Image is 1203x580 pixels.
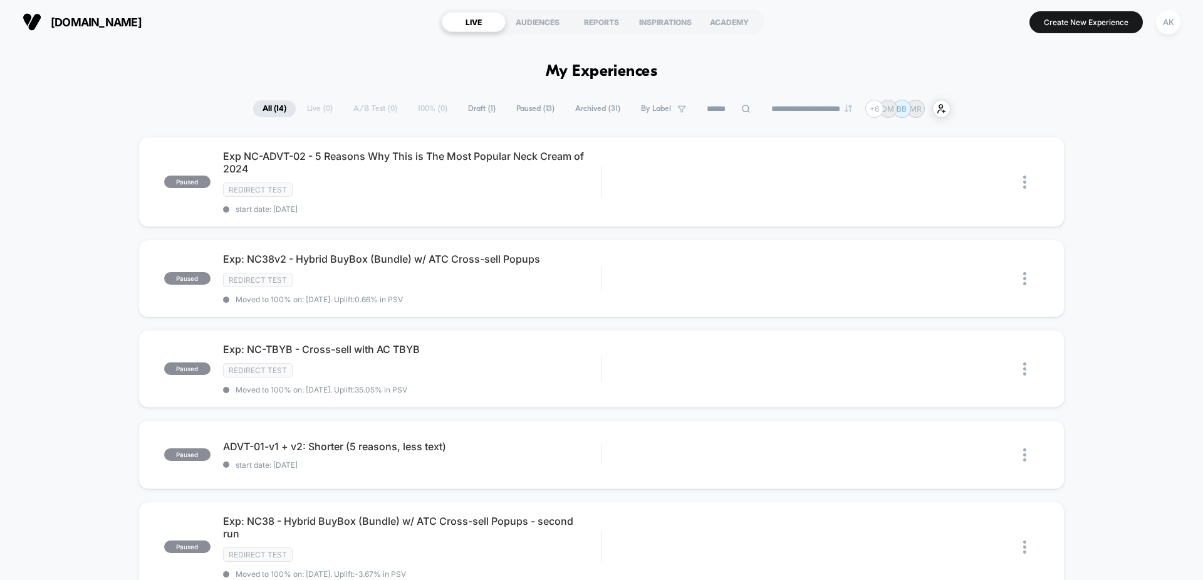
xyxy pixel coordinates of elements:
[633,12,697,32] div: INSPIRATIONS
[223,273,293,287] span: Redirect Test
[164,448,211,461] span: paused
[442,12,506,32] div: LIVE
[1023,176,1026,189] img: close
[223,515,601,540] span: Exp: NC38 - Hybrid BuyBox (Bundle) w/ ATC Cross-sell Popups - second run
[1023,272,1026,285] img: close
[223,343,601,356] span: Exp: NC-TBYB - Cross-sell with AC TBYB
[223,182,293,197] span: Redirect Test
[697,12,761,32] div: ACADEMY
[910,104,922,113] p: MR
[253,100,296,117] span: All ( 14 )
[1156,10,1180,34] div: AK
[546,63,658,81] h1: My Experiences
[1029,11,1143,33] button: Create New Experience
[566,100,630,117] span: Archived ( 31 )
[507,100,564,117] span: Paused ( 13 )
[51,16,142,29] span: [DOMAIN_NAME]
[223,363,293,377] span: Redirect Test
[236,295,403,304] span: Moved to 100% on: [DATE] . Uplift: 0.66% in PSV
[865,100,883,118] div: + 6
[236,385,407,394] span: Moved to 100% on: [DATE] . Uplift: 35.05% in PSV
[164,176,211,188] span: paused
[845,105,852,112] img: end
[19,12,145,32] button: [DOMAIN_NAME]
[164,540,211,553] span: paused
[223,204,601,214] span: start date: [DATE]
[459,100,505,117] span: Draft ( 1 )
[223,460,601,470] span: start date: [DATE]
[506,12,570,32] div: AUDIENCES
[164,362,211,375] span: paused
[223,253,601,265] span: Exp: NC38v2 - Hybrid BuyBox (Bundle) w/ ATC Cross-sell Popups
[164,272,211,285] span: paused
[1023,448,1026,461] img: close
[236,569,406,579] span: Moved to 100% on: [DATE] . Uplift: -3.67% in PSV
[641,104,671,113] span: By Label
[1023,362,1026,376] img: close
[223,547,293,562] span: Redirect Test
[570,12,633,32] div: REPORTS
[223,440,601,453] span: ADVT-01-v1 + v2: Shorter (5 reasons, less text)
[223,150,601,175] span: Exp NC-ADVT-02 - 5 Reasons Why This is The Most Popular Neck Cream of 2024
[1023,540,1026,554] img: close
[882,104,894,113] p: DM
[23,13,41,31] img: Visually logo
[1152,9,1184,35] button: AK
[897,104,907,113] p: BB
